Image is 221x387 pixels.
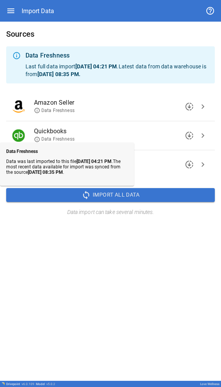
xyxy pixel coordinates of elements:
span: Quickbooks [34,127,196,136]
span: chevron_right [198,102,207,111]
img: Quickbooks [12,129,25,142]
span: downloading [185,102,194,111]
span: Data Freshness [34,136,75,143]
p: Last full data import . Latest data from data warehouse is from [25,63,209,78]
div: Love Wellness [200,382,219,386]
span: chevron_right [198,131,207,140]
span: v 6.0.109 [22,382,34,386]
img: Amazon Seller [12,100,25,113]
span: chevron_right [198,160,207,169]
span: The most recent data available for import was synced from the source . [6,159,121,175]
div: Drivepoint [6,382,34,386]
span: Data Freshness [34,107,75,114]
span: sync [82,190,91,200]
span: Import All Data [93,190,139,200]
b: [DATE] 04:21 PM [75,63,117,70]
button: Import All Data [6,188,215,202]
b: [DATE] 08:35 PM . [37,71,80,77]
h6: Data import can take several minutes. [6,208,215,217]
span: Amazon Seller [34,98,196,107]
span: Data was last imported to this file . [6,159,113,164]
span: downloading [185,160,194,169]
b: Data Freshness [6,149,38,154]
b: [DATE] 08:35 PM [28,170,63,175]
div: Model [36,382,55,386]
h6: Sources [6,28,215,40]
span: downloading [185,131,194,140]
div: Data Freshness [25,51,209,60]
b: [DATE] 04:21 PM [76,159,112,164]
img: Drivepoint [2,382,5,385]
div: Import Data [22,7,54,15]
span: v 5.0.2 [46,382,55,386]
